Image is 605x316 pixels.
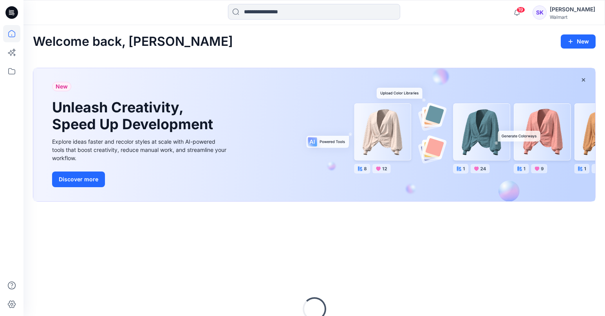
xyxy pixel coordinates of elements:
div: Explore ideas faster and recolor styles at scale with AI-powered tools that boost creativity, red... [52,137,228,162]
span: 19 [517,7,525,13]
div: Walmart [550,14,595,20]
h1: Unleash Creativity, Speed Up Development [52,99,217,133]
a: Discover more [52,172,228,187]
span: New [56,82,68,91]
button: Discover more [52,172,105,187]
button: New [561,34,596,49]
div: [PERSON_NAME] [550,5,595,14]
div: SK [533,5,547,20]
h2: Welcome back, [PERSON_NAME] [33,34,233,49]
